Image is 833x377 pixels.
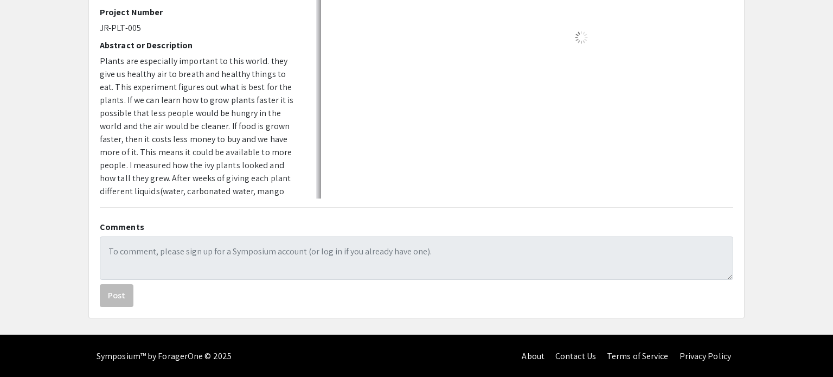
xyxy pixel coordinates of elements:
[607,350,669,362] a: Terms of Service
[680,350,731,362] a: Privacy Policy
[522,350,544,362] a: About
[555,350,596,362] a: Contact Us
[100,55,294,223] span: Plants are especially important to this world. they give us healthy air to breath and healthy thi...
[100,284,133,307] button: Post
[100,222,733,232] h2: Comments
[100,7,300,17] h2: Project Number
[100,22,300,35] p: JR-PLT-005
[100,40,300,50] h2: Abstract or Description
